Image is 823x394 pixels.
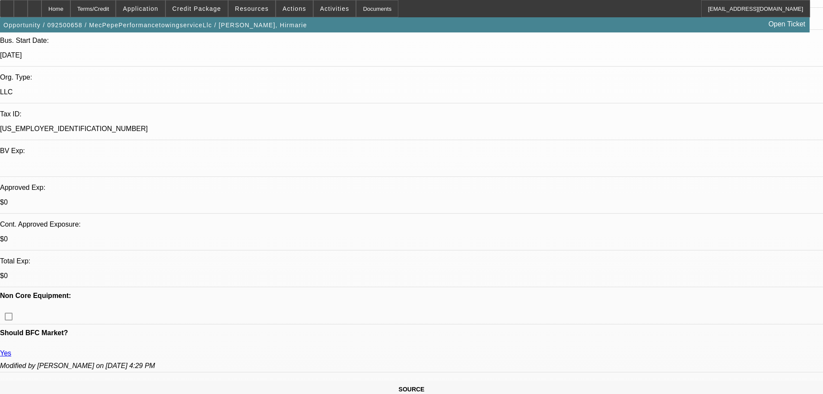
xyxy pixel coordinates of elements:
[765,17,809,32] a: Open Ticket
[229,0,275,17] button: Resources
[283,5,306,12] span: Actions
[3,22,307,29] span: Opportunity / 092500658 / MecPepePerformancetowingserviceLlc / [PERSON_NAME], Hirmarie
[172,5,221,12] span: Credit Package
[320,5,350,12] span: Activities
[116,0,165,17] button: Application
[123,5,158,12] span: Application
[166,0,228,17] button: Credit Package
[399,386,425,393] span: SOURCE
[314,0,356,17] button: Activities
[235,5,269,12] span: Resources
[276,0,313,17] button: Actions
